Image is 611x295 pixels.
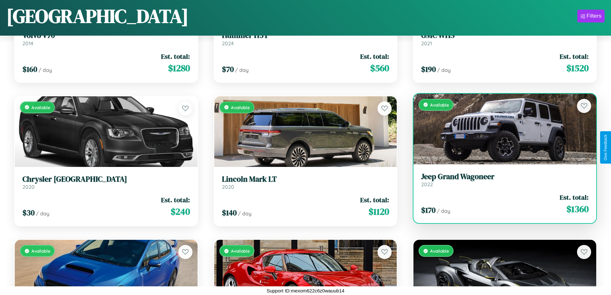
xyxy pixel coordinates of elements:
span: 2020 [22,184,35,190]
span: $ 190 [421,64,436,74]
h3: Hummer H3T [222,31,389,40]
div: Filters [587,13,601,19]
span: $ 1120 [369,205,389,218]
a: Jeep Grand Wagoneer2022 [421,172,589,188]
p: Support ID: mexom622c6z0wauub14 [267,286,344,295]
h3: Chrysler [GEOGRAPHIC_DATA] [22,175,190,184]
span: $ 240 [171,205,190,218]
a: GMC WHS2021 [421,31,589,47]
span: Est. total: [360,195,389,204]
div: Give Feedback [603,134,608,161]
span: $ 1280 [168,62,190,74]
span: 2024 [222,40,234,47]
span: $ 160 [22,64,37,74]
h3: Jeep Grand Wagoneer [421,172,589,181]
span: Est. total: [360,52,389,61]
h3: Lincoln Mark LT [222,175,389,184]
span: $ 140 [222,207,237,218]
span: Available [231,105,250,110]
span: Est. total: [560,52,589,61]
span: Available [231,248,250,254]
h1: [GEOGRAPHIC_DATA] [6,3,189,29]
span: Available [430,102,449,108]
span: $ 170 [421,205,436,215]
span: 2021 [421,40,432,47]
button: Filters [577,10,605,22]
span: Est. total: [161,195,190,204]
h3: Volvo V70 [22,31,190,40]
span: / day [437,208,450,214]
span: $ 1520 [566,62,589,74]
span: Available [31,105,50,110]
span: 2020 [222,184,234,190]
span: 2022 [421,181,433,187]
a: Lincoln Mark LT2020 [222,175,389,190]
span: Available [31,248,50,254]
h3: GMC WHS [421,31,589,40]
span: Est. total: [560,193,589,202]
span: / day [235,67,249,73]
span: / day [36,210,49,217]
span: Est. total: [161,52,190,61]
span: Available [430,248,449,254]
span: / day [38,67,52,73]
a: Hummer H3T2024 [222,31,389,47]
span: / day [238,210,251,217]
span: / day [437,67,451,73]
span: $ 30 [22,207,35,218]
a: Chrysler [GEOGRAPHIC_DATA]2020 [22,175,190,190]
span: $ 560 [370,62,389,74]
span: $ 70 [222,64,234,74]
a: Volvo V702014 [22,31,190,47]
span: $ 1360 [566,203,589,215]
span: 2014 [22,40,33,47]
